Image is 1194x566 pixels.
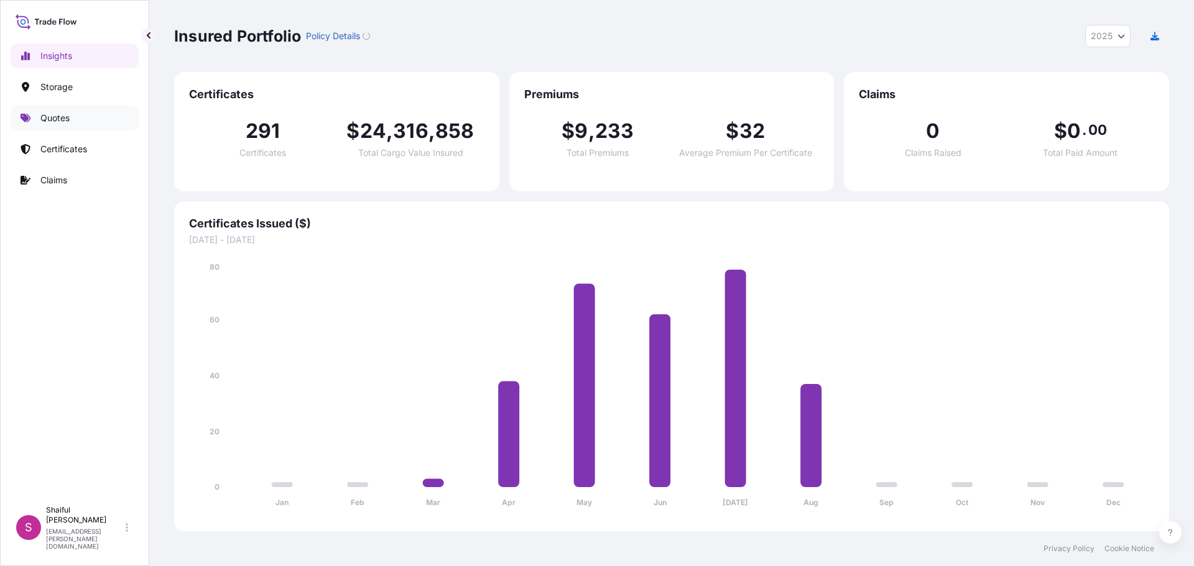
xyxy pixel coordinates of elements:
span: 233 [595,121,634,141]
p: Insights [40,50,72,62]
a: Privacy Policy [1044,544,1094,554]
a: Insights [11,43,139,68]
span: $ [346,121,359,141]
tspan: Jan [275,498,289,507]
tspan: Nov [1030,498,1045,507]
span: [DATE] - [DATE] [189,234,1154,246]
span: Claims Raised [905,148,961,157]
p: Shaiful [PERSON_NAME] [46,505,123,525]
tspan: Oct [956,498,969,507]
button: Loading [363,26,370,46]
span: $ [562,121,575,141]
tspan: Dec [1106,498,1121,507]
p: [EMAIL_ADDRESS][PERSON_NAME][DOMAIN_NAME] [46,527,123,550]
tspan: Sep [879,498,894,507]
p: Storage [40,81,73,93]
tspan: 60 [210,315,220,324]
p: Insured Portfolio [174,26,301,46]
p: Claims [40,174,67,186]
span: Total Paid Amount [1043,148,1118,157]
span: Certificates Issued ($) [189,216,1154,231]
span: , [588,121,595,141]
tspan: 20 [210,427,220,436]
tspan: 40 [210,371,220,380]
tspan: 0 [215,482,220,491]
p: Quotes [40,112,70,124]
div: Loading [363,32,370,40]
p: Policy Details [306,30,360,42]
span: 2025 [1091,30,1113,42]
span: $ [726,121,739,141]
span: $ [1054,121,1067,141]
tspan: Feb [351,498,364,507]
span: , [428,121,435,141]
tspan: May [576,498,593,507]
span: 24 [360,121,386,141]
span: Premiums [524,87,820,102]
span: 858 [435,121,474,141]
a: Cookie Notice [1104,544,1154,554]
span: , [386,121,393,141]
a: Claims [11,168,139,193]
span: 00 [1088,125,1107,135]
span: 0 [926,121,940,141]
a: Certificates [11,137,139,162]
a: Storage [11,75,139,99]
span: Claims [859,87,1154,102]
span: Total Cargo Value Insured [358,148,463,157]
a: Quotes [11,106,139,130]
span: 9 [575,121,588,141]
span: Certificates [239,148,286,157]
span: 0 [1067,121,1081,141]
span: . [1082,125,1086,135]
tspan: Apr [502,498,516,507]
tspan: Jun [654,498,667,507]
span: Total Premiums [567,148,629,157]
span: 316 [393,121,428,141]
tspan: 80 [210,262,220,272]
span: 32 [739,121,765,141]
tspan: Mar [426,498,440,507]
span: S [25,521,32,534]
span: Average Premium Per Certificate [679,148,812,157]
tspan: Aug [803,498,818,507]
tspan: [DATE] [723,498,748,507]
button: Year Selector [1085,25,1131,47]
p: Certificates [40,143,87,155]
span: 291 [246,121,280,141]
span: Certificates [189,87,484,102]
